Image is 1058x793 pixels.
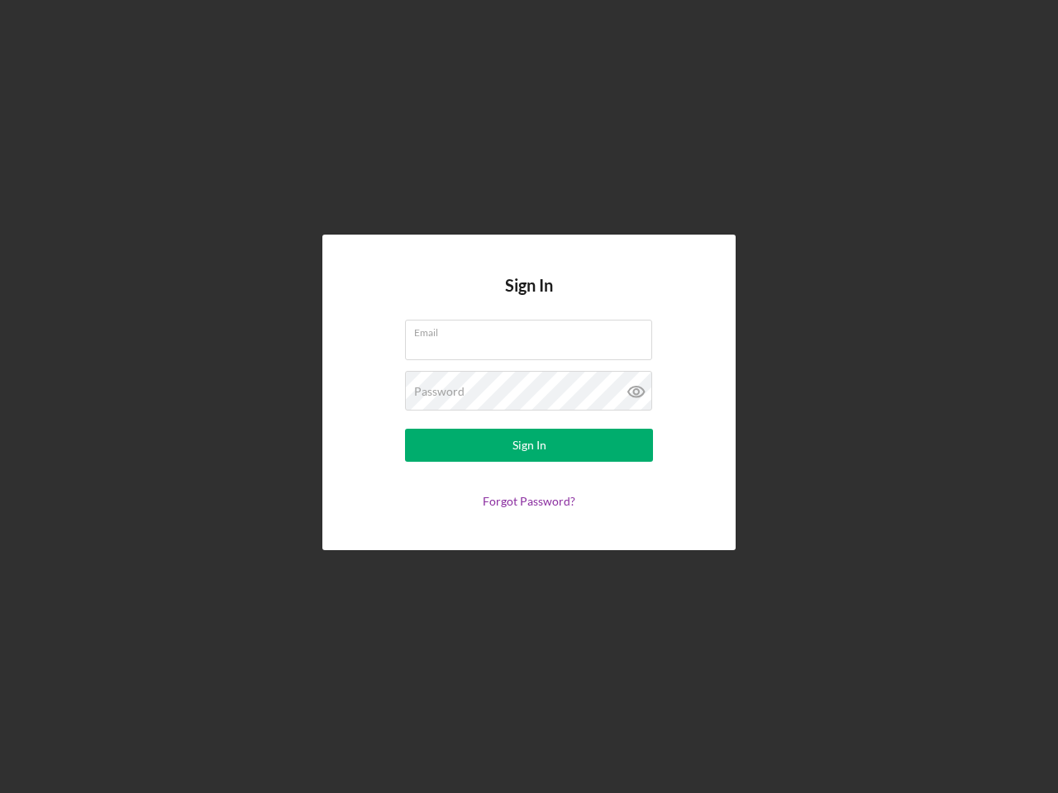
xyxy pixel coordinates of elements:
label: Password [414,385,465,398]
label: Email [414,321,652,339]
button: Sign In [405,429,653,462]
h4: Sign In [505,276,553,320]
a: Forgot Password? [483,494,575,508]
div: Sign In [512,429,546,462]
